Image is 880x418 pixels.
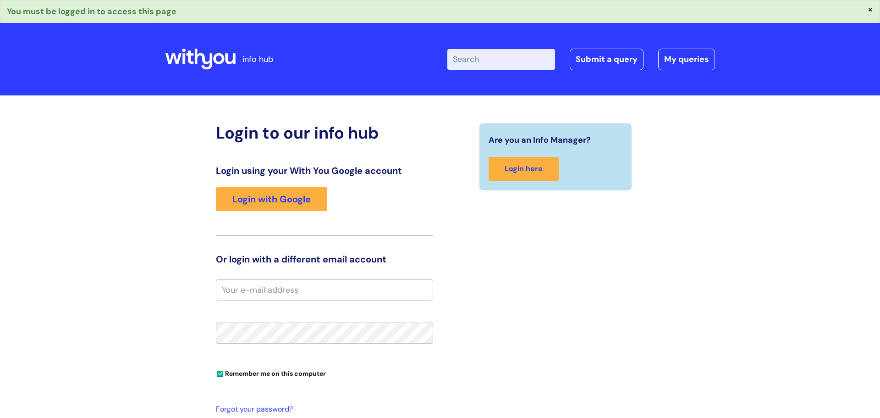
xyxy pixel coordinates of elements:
[447,49,555,69] input: Search
[489,157,559,181] a: Login here
[658,49,715,70] a: My queries
[216,366,433,380] div: You can uncheck this option if you're logging in from a shared device
[868,5,873,13] button: ×
[216,123,433,143] h2: Login to our info hub
[217,371,223,377] input: Remember me on this computer
[242,52,273,67] p: info hub
[216,254,433,265] h3: Or login with a different email account
[216,165,433,176] h3: Login using your With You Google account
[216,279,433,301] input: Your e-mail address
[489,133,591,147] span: Are you an Info Manager?
[570,49,643,70] a: Submit a query
[216,403,429,416] a: Forgot your password?
[216,368,326,378] label: Remember me on this computer
[216,187,327,211] a: Login with Google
